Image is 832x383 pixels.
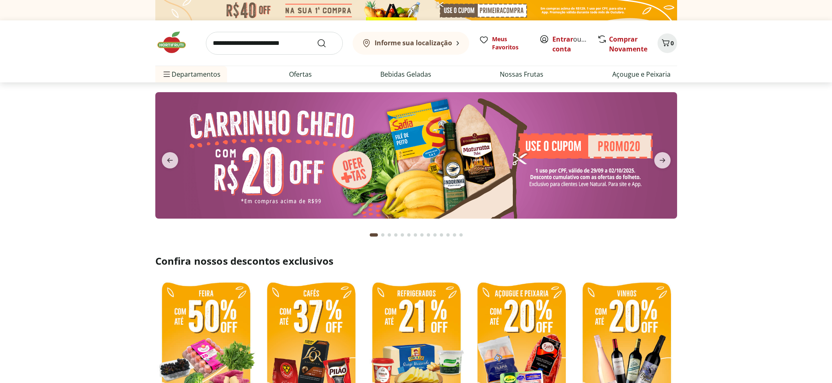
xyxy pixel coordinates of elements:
[380,69,431,79] a: Bebidas Geladas
[552,35,573,44] a: Entrar
[155,92,677,219] img: cupom
[289,69,312,79] a: Ofertas
[386,225,393,245] button: Go to page 3 from fs-carousel
[552,35,597,53] a: Criar conta
[368,225,380,245] button: Current page from fs-carousel
[399,225,406,245] button: Go to page 5 from fs-carousel
[648,152,677,168] button: next
[425,225,432,245] button: Go to page 9 from fs-carousel
[155,152,185,168] button: previous
[162,64,172,84] button: Menu
[445,225,451,245] button: Go to page 12 from fs-carousel
[406,225,412,245] button: Go to page 6 from fs-carousel
[438,225,445,245] button: Go to page 11 from fs-carousel
[451,225,458,245] button: Go to page 13 from fs-carousel
[162,64,221,84] span: Departamentos
[412,225,419,245] button: Go to page 7 from fs-carousel
[419,225,425,245] button: Go to page 8 from fs-carousel
[393,225,399,245] button: Go to page 4 from fs-carousel
[155,255,677,268] h2: Confira nossos descontos exclusivos
[206,32,343,55] input: search
[432,225,438,245] button: Go to page 10 from fs-carousel
[552,34,589,54] span: ou
[492,35,530,51] span: Meus Favoritos
[479,35,530,51] a: Meus Favoritos
[155,30,196,55] img: Hortifruti
[317,38,336,48] button: Submit Search
[458,225,464,245] button: Go to page 14 from fs-carousel
[671,39,674,47] span: 0
[375,38,452,47] b: Informe sua localização
[612,69,671,79] a: Açougue e Peixaria
[658,33,677,53] button: Carrinho
[380,225,386,245] button: Go to page 2 from fs-carousel
[609,35,647,53] a: Comprar Novamente
[353,32,469,55] button: Informe sua localização
[500,69,543,79] a: Nossas Frutas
